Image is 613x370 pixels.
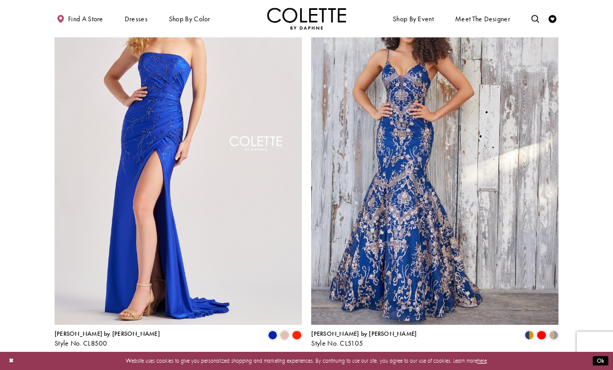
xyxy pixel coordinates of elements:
i: Red [537,331,546,340]
span: Meet the designer [455,15,510,23]
i: Navy Blue/Gold [525,331,534,340]
i: Champagne [280,331,289,340]
a: Toggle search [529,8,541,30]
div: Colette by Daphne Style No. CL5105 [311,331,417,347]
a: Meet the designer [453,8,512,30]
span: Shop by color [167,8,212,30]
div: Colette by Daphne Style No. CL8500 [55,331,160,347]
i: Scarlet [292,331,301,340]
span: Style No. CL5105 [311,339,363,348]
span: Style No. CL8500 [55,339,108,348]
button: Submit Dialog [593,356,608,366]
img: Colette by Daphne [267,8,346,30]
a: Find a store [55,8,105,30]
span: Shop By Event [391,8,435,30]
span: Find a store [68,15,103,23]
span: Shop by color [169,15,210,23]
span: [PERSON_NAME] by [PERSON_NAME] [311,330,417,338]
a: Check Wishlist [547,8,558,30]
p: Website uses cookies to give you personalized shopping and marketing experiences. By continuing t... [57,355,556,366]
span: Dresses [125,15,148,23]
span: Dresses [123,8,150,30]
a: Visit Home Page [267,8,346,30]
a: here [477,357,487,364]
span: [PERSON_NAME] by [PERSON_NAME] [55,330,160,338]
i: Royal Blue [268,331,277,340]
i: Gold/Pewter [549,331,558,340]
span: Shop By Event [393,15,434,23]
button: Close Dialog [5,354,18,368]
